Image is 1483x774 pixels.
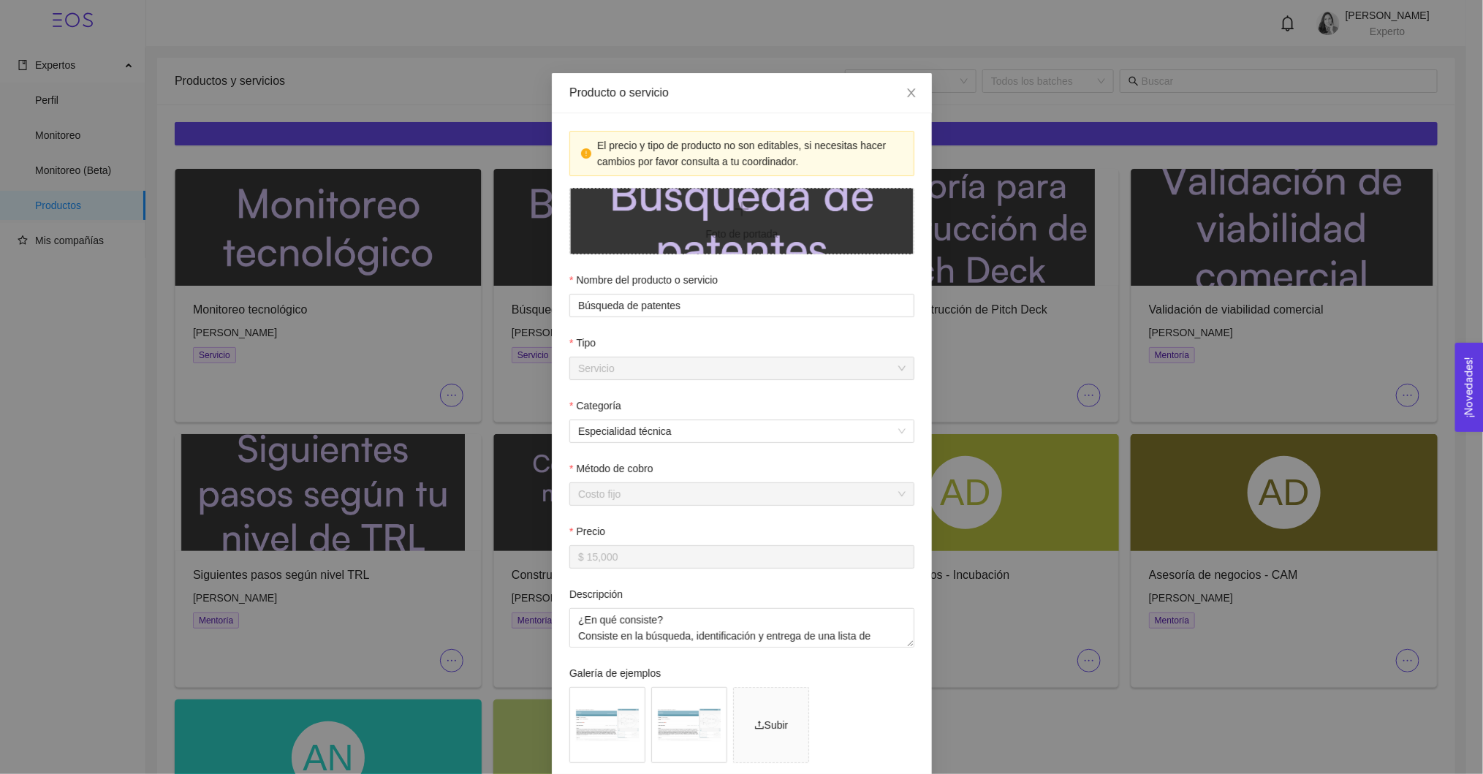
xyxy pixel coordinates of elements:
span: exclamation-circle [581,148,591,159]
div: El precio y tipo de producto no son editables, si necesitas hacer cambios por favor consulta a tu... [597,137,903,170]
span: Servicio [578,357,906,379]
span: plus [732,200,750,218]
span: upload Subir [734,688,808,762]
div: Producto o servicio [569,85,914,101]
input: Nombre del producto o servicio [569,294,914,317]
span: Foto de portada [705,228,778,240]
label: Tipo [569,335,596,351]
span: upload [754,720,764,730]
textarea: Descripción [569,608,914,648]
label: Galería de ejemplos [569,665,661,681]
label: Descripción [569,586,623,602]
button: Close [891,73,932,114]
label: Precio [569,523,605,539]
button: Open Feedback Widget [1455,343,1483,432]
span: close [906,87,917,99]
label: Categoría [569,398,621,414]
span: Especialidad técnica [578,420,906,442]
span: Costo fijo [578,483,906,505]
span: Foto de portada [570,189,914,254]
label: Nombre del producto o servicio [569,272,718,288]
label: Método de cobro [569,460,653,477]
input: Precio [570,546,914,568]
